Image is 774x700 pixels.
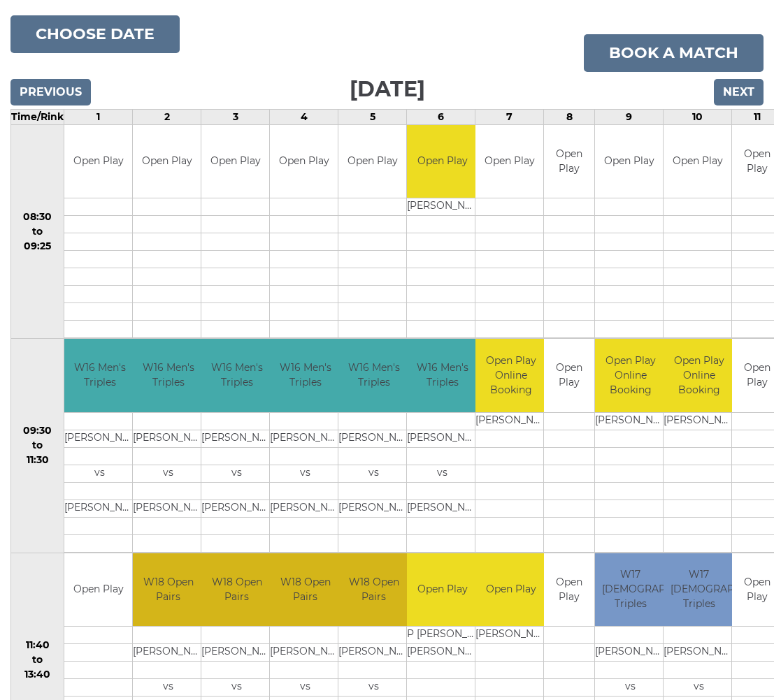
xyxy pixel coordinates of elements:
[664,339,734,412] td: Open Play Online Booking
[64,430,135,447] td: [PERSON_NAME]
[338,465,409,482] td: vs
[64,553,132,627] td: Open Play
[64,465,135,482] td: vs
[270,644,341,662] td: [PERSON_NAME]
[133,553,203,627] td: W18 Open Pairs
[475,109,544,124] td: 7
[270,109,338,124] td: 4
[595,125,663,198] td: Open Play
[407,125,478,198] td: Open Play
[664,412,734,430] td: [PERSON_NAME]
[201,125,269,198] td: Open Play
[270,500,341,517] td: [PERSON_NAME]
[338,500,409,517] td: [PERSON_NAME]
[133,109,201,124] td: 2
[475,125,543,198] td: Open Play
[201,644,272,662] td: [PERSON_NAME]
[475,412,546,430] td: [PERSON_NAME]
[133,679,203,697] td: vs
[64,500,135,517] td: [PERSON_NAME]
[338,553,409,627] td: W18 Open Pairs
[338,339,409,412] td: W16 Men's Triples
[407,553,478,627] td: Open Play
[201,553,272,627] td: W18 Open Pairs
[595,553,666,627] td: W17 [DEMOGRAPHIC_DATA] Triples
[270,430,341,447] td: [PERSON_NAME]
[64,109,133,124] td: 1
[64,339,135,412] td: W16 Men's Triples
[544,553,594,627] td: Open Play
[544,125,594,198] td: Open Play
[11,109,64,124] td: Time/Rink
[338,679,409,697] td: vs
[201,679,272,697] td: vs
[270,679,341,697] td: vs
[407,109,475,124] td: 6
[407,430,478,447] td: [PERSON_NAME]
[544,109,595,124] td: 8
[270,125,338,198] td: Open Play
[133,125,201,198] td: Open Play
[664,553,734,627] td: W17 [DEMOGRAPHIC_DATA] Triples
[475,627,546,644] td: [PERSON_NAME]
[664,109,732,124] td: 10
[338,109,407,124] td: 5
[11,339,64,553] td: 09:30 to 11:30
[338,430,409,447] td: [PERSON_NAME]
[664,679,734,697] td: vs
[595,644,666,662] td: [PERSON_NAME]
[595,412,666,430] td: [PERSON_NAME]
[11,124,64,339] td: 08:30 to 09:25
[407,644,478,662] td: [PERSON_NAME]
[664,125,731,198] td: Open Play
[201,465,272,482] td: vs
[664,644,734,662] td: [PERSON_NAME]
[714,79,764,105] input: Next
[544,339,594,412] td: Open Play
[64,125,132,198] td: Open Play
[407,500,478,517] td: [PERSON_NAME]
[201,430,272,447] td: [PERSON_NAME]
[133,430,203,447] td: [PERSON_NAME]
[407,198,478,216] td: [PERSON_NAME]
[270,339,341,412] td: W16 Men's Triples
[201,500,272,517] td: [PERSON_NAME]
[133,339,203,412] td: W16 Men's Triples
[338,644,409,662] td: [PERSON_NAME]
[270,553,341,627] td: W18 Open Pairs
[595,339,666,412] td: Open Play Online Booking
[201,339,272,412] td: W16 Men's Triples
[475,339,546,412] td: Open Play Online Booking
[10,79,91,105] input: Previous
[407,465,478,482] td: vs
[133,465,203,482] td: vs
[338,125,406,198] td: Open Play
[407,339,478,412] td: W16 Men's Triples
[10,15,180,53] button: Choose date
[133,644,203,662] td: [PERSON_NAME]
[595,109,664,124] td: 9
[201,109,270,124] td: 3
[407,627,478,644] td: P [PERSON_NAME]
[584,34,764,72] a: Book a match
[270,465,341,482] td: vs
[133,500,203,517] td: [PERSON_NAME]
[595,679,666,697] td: vs
[475,553,546,627] td: Open Play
